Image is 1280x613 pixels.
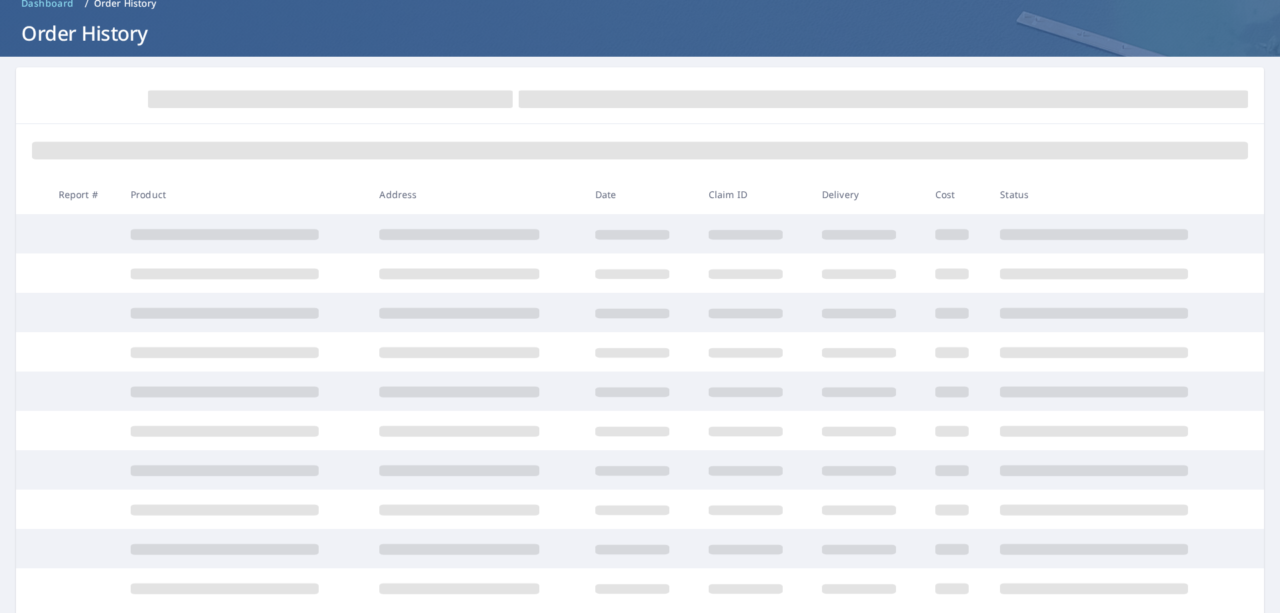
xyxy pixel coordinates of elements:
[698,175,811,214] th: Claim ID
[989,175,1239,214] th: Status
[585,175,698,214] th: Date
[120,175,369,214] th: Product
[369,175,584,214] th: Address
[811,175,925,214] th: Delivery
[48,175,120,214] th: Report #
[16,19,1264,47] h1: Order History
[925,175,990,214] th: Cost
